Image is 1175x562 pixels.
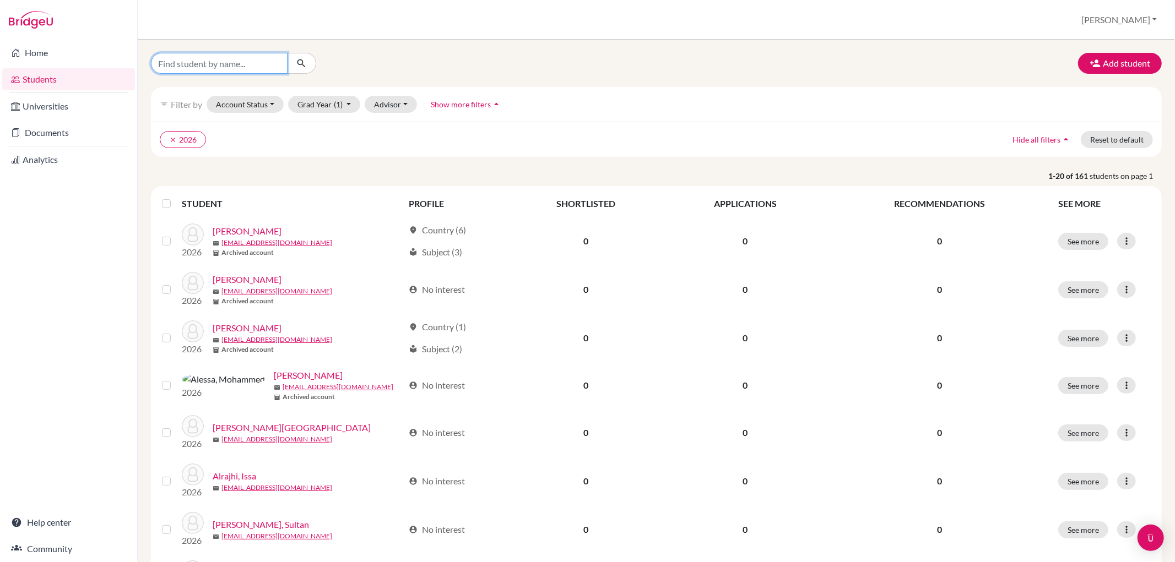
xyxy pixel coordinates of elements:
button: Show more filtersarrow_drop_up [421,96,511,113]
img: Albader, Joud [182,272,204,294]
input: Find student by name... [151,53,288,74]
td: 0 [663,457,827,505]
p: 2026 [182,534,204,547]
p: 2026 [182,342,204,356]
span: account_circle [409,285,418,294]
a: Community [2,538,135,560]
span: account_circle [409,381,418,390]
p: 0 [834,474,1045,488]
span: mail [213,337,219,343]
a: [EMAIL_ADDRESS][DOMAIN_NAME] [221,434,332,444]
a: [PERSON_NAME][GEOGRAPHIC_DATA] [213,421,371,434]
p: 0 [834,283,1045,296]
span: mail [213,240,219,247]
td: 0 [508,217,663,265]
span: mail [274,384,280,391]
p: 0 [834,523,1045,536]
p: 0 [834,331,1045,345]
img: Alessa, Abdullah [182,320,204,342]
button: See more [1058,424,1108,441]
div: Country (6) [409,223,466,237]
span: students on page 1 [1090,170,1162,182]
a: [PERSON_NAME] [213,273,281,286]
a: Help center [2,511,135,533]
td: 0 [663,505,827,554]
p: 0 [834,234,1045,248]
td: 0 [663,408,827,457]
div: Open Intercom Messenger [1138,525,1164,551]
img: Acosta, Dominic [182,223,204,245]
a: Students [2,68,135,90]
b: Archived account [221,296,274,306]
span: (1) [334,100,343,109]
img: Bridge-U [9,11,53,29]
button: Grad Year(1) [288,96,361,113]
span: inventory_2 [213,347,219,353]
div: No interest [409,523,465,536]
td: 0 [663,362,827,408]
button: Add student [1078,53,1162,74]
td: 0 [508,408,663,457]
a: Universities [2,95,135,117]
img: Al-Haidari, Lana [182,415,204,437]
span: mail [213,485,219,492]
td: 0 [508,457,663,505]
th: PROFILE [402,190,508,217]
td: 0 [663,217,827,265]
div: Subject (2) [409,342,462,356]
a: Analytics [2,149,135,171]
span: Show more filters [431,100,491,109]
span: mail [213,288,219,295]
span: Hide all filters [1012,135,1060,144]
a: Alrajhi, Issa [213,470,256,483]
span: mail [213,436,219,443]
a: [EMAIL_ADDRESS][DOMAIN_NAME] [221,238,332,248]
td: 0 [508,265,663,314]
div: No interest [409,474,465,488]
a: [EMAIL_ADDRESS][DOMAIN_NAME] [221,531,332,541]
div: No interest [409,379,465,392]
button: Account Status [207,96,284,113]
td: 0 [508,362,663,408]
th: APPLICATIONS [663,190,827,217]
button: Advisor [365,96,417,113]
span: inventory_2 [213,298,219,305]
span: location_on [409,323,418,331]
button: See more [1058,473,1108,490]
span: account_circle [409,477,418,485]
p: 2026 [182,386,265,399]
td: 0 [508,505,663,554]
span: Filter by [171,99,202,110]
a: [EMAIL_ADDRESS][DOMAIN_NAME] [221,286,332,296]
th: STUDENT [182,190,402,217]
b: Archived account [221,345,274,354]
button: See more [1058,377,1108,394]
td: 0 [508,314,663,362]
button: See more [1058,521,1108,538]
a: [PERSON_NAME], Sultan [213,518,309,531]
b: Archived account [221,248,274,258]
a: [PERSON_NAME] [274,369,343,382]
div: Subject (3) [409,245,462,259]
a: [EMAIL_ADDRESS][DOMAIN_NAME] [283,382,393,392]
img: Alessa, Mohammed [182,373,265,386]
span: local_library [409,345,418,353]
button: See more [1058,233,1108,250]
div: No interest [409,283,465,296]
span: account_circle [409,525,418,534]
a: [PERSON_NAME] [213,321,281,335]
img: Al Sebyani, Sultan [182,512,204,534]
b: Archived account [283,392,335,402]
span: local_library [409,248,418,257]
span: location_on [409,226,418,234]
p: 2026 [182,294,204,307]
i: filter_list [160,100,169,108]
th: SHORTLISTED [508,190,663,217]
p: 0 [834,379,1045,392]
a: Home [2,42,135,64]
strong: 1-20 of 161 [1048,170,1090,182]
p: 2026 [182,245,204,259]
th: SEE MORE [1052,190,1157,217]
i: clear [169,136,177,144]
div: No interest [409,426,465,439]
